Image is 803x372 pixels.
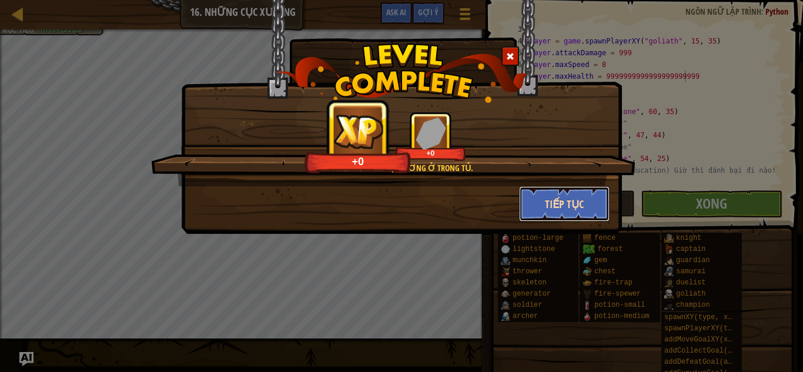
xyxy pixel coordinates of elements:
img: reward_icon_gems.png [416,117,446,149]
img: reward_icon_xp.png [334,114,383,149]
img: level_complete.png [276,43,528,103]
div: +0 [308,155,408,168]
button: Tiếp tục [519,186,610,222]
div: +0 [397,149,464,157]
div: Mình thích hơn khi bộ xương ở trong tủ. [207,162,578,174]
